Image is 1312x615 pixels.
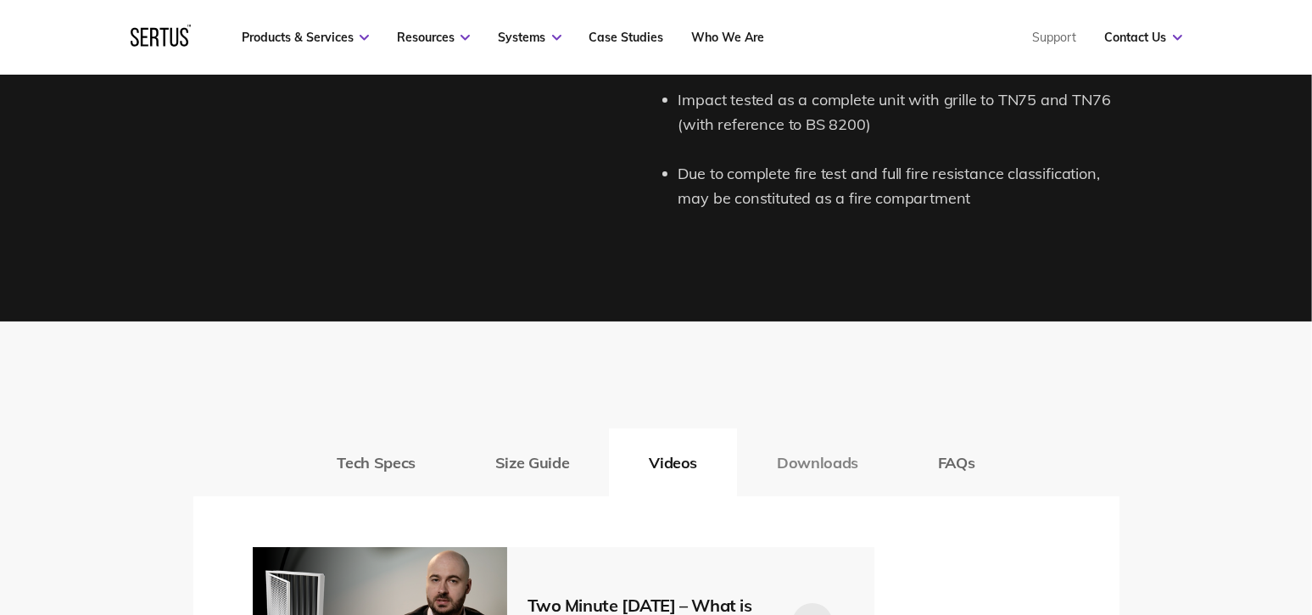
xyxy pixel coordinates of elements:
button: Downloads [737,428,898,496]
li: Due to complete fire test and full fire resistance classification, may be constituted as a fire c... [678,162,1119,211]
a: Resources [397,30,470,45]
a: Systems [498,30,561,45]
a: Contact Us [1105,30,1182,45]
button: FAQs [898,428,1015,496]
a: Who We Are [692,30,765,45]
iframe: Chat Widget [1008,419,1312,615]
button: Tech Specs [298,428,455,496]
li: Impact tested as a complete unit with grille to TN75 and TN76 (with reference to BS 8200) [678,88,1119,137]
a: Case Studies [589,30,664,45]
a: Products & Services [242,30,369,45]
button: Size Guide [455,428,609,496]
a: Support [1033,30,1077,45]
